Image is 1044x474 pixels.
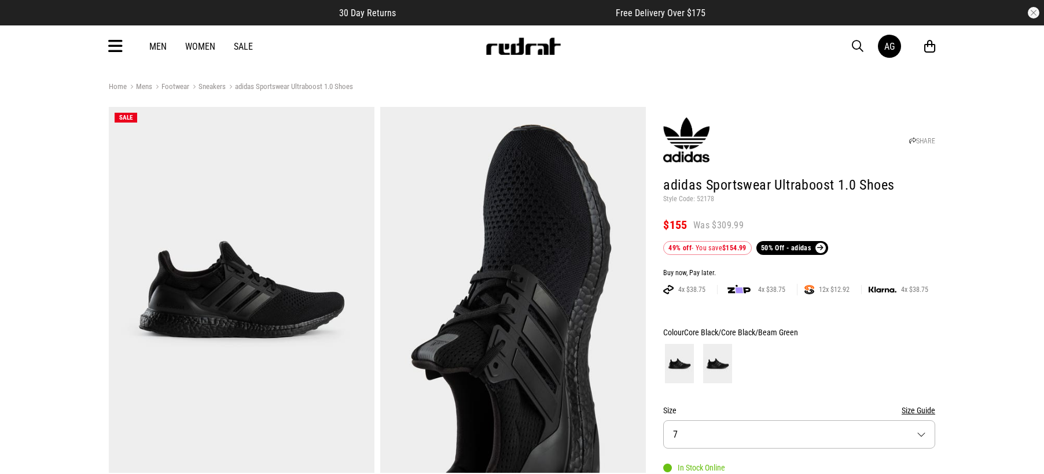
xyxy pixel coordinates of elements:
[869,287,896,293] img: KLARNA
[663,463,725,472] div: In Stock Online
[804,285,814,294] img: SPLITPAY
[684,328,798,337] span: Core Black/Core Black/Beam Green
[109,107,374,473] img: Adidas Sportswear Ultraboost 1.0 Shoes in Black
[234,41,253,52] a: Sale
[119,114,133,121] span: SALE
[663,195,935,204] p: Style Code: 52178
[663,176,935,195] h1: adidas Sportswear Ultraboost 1.0 Shoes
[109,82,127,91] a: Home
[663,241,752,255] div: - You save
[663,117,710,163] img: adidas
[149,41,167,52] a: Men
[616,8,705,18] span: Free Delivery Over $175
[226,82,353,93] a: adidas Sportswear Ultraboost 1.0 Shoes
[663,325,935,339] div: Colour
[663,420,935,449] button: 7
[663,403,935,417] div: Size
[185,41,215,52] a: Women
[693,219,744,232] span: Was $309.99
[674,285,710,294] span: 4x $38.75
[419,7,593,18] iframe: Customer reviews powered by Trustpilot
[753,285,790,294] span: 4x $38.75
[673,429,678,440] span: 7
[152,82,189,93] a: Footwear
[884,41,895,52] div: AG
[668,244,692,252] b: 49% off
[339,8,396,18] span: 30 Day Returns
[727,284,751,295] img: zip
[909,137,935,145] a: SHARE
[189,82,226,93] a: Sneakers
[665,344,694,383] img: Black
[663,269,935,278] div: Buy now, Pay later.
[380,107,646,473] img: Adidas Sportswear Ultraboost 1.0 Shoes in Black
[703,344,732,383] img: Core Black/Core Black/Beam Green
[663,285,674,294] img: AFTERPAY
[902,403,935,417] button: Size Guide
[663,218,688,232] span: $155
[127,82,152,93] a: Mens
[814,285,854,294] span: 12x $12.92
[896,285,933,294] span: 4x $38.75
[485,38,561,55] img: Redrat logo
[722,244,747,252] b: $154.99
[756,241,828,255] a: 50% Off - adidas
